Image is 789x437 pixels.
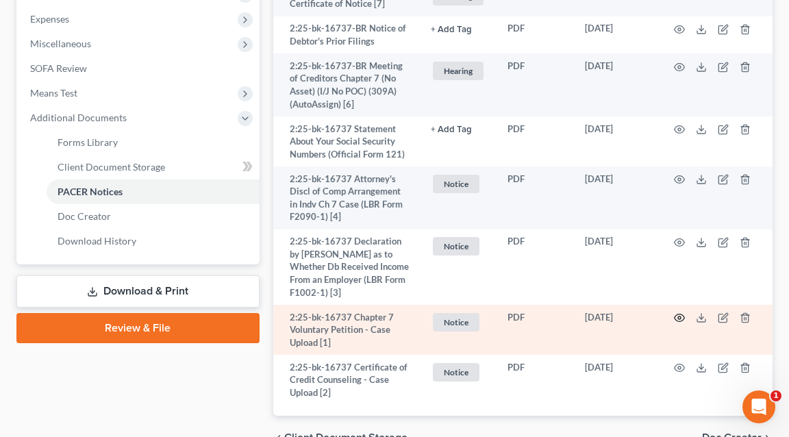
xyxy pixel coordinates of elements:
td: 2:25-bk-16737-BR Notice of Debtor's Prior Filings [273,16,420,54]
iframe: Intercom live chat [742,390,775,423]
button: + Add Tag [431,25,472,34]
td: [DATE] [574,116,657,166]
td: [DATE] [574,355,657,405]
span: Notice [433,237,479,255]
span: Download History [58,235,136,247]
td: 2:25-bk-16737 Statement About Your Social Security Numbers (Official Form 121) [273,116,420,166]
td: 2:25-bk-16737 Attorney's Discl of Comp Arrangement in Indv Ch 7 Case (LBR Form F2090-1) [4] [273,166,420,229]
td: PDF [497,355,574,405]
a: Client Document Storage [47,155,260,179]
span: Additional Documents [30,112,127,123]
td: PDF [497,166,574,229]
span: Means Test [30,87,77,99]
span: Notice [433,175,479,193]
a: Notice [431,235,486,258]
a: Notice [431,361,486,384]
span: SOFA Review [30,62,87,74]
a: Review & File [16,313,260,343]
a: Forms Library [47,130,260,155]
td: 2:25-bk-16737 Chapter 7 Voluntary Petition - Case Upload [1] [273,305,420,355]
span: Expenses [30,13,69,25]
button: + Add Tag [431,125,472,134]
td: [DATE] [574,305,657,355]
a: SOFA Review [19,56,260,81]
span: Hearing [433,62,484,80]
a: Download History [47,229,260,253]
span: Forms Library [58,136,118,148]
span: Client Document Storage [58,161,165,173]
a: Doc Creator [47,204,260,229]
td: [DATE] [574,16,657,54]
td: PDF [497,53,574,116]
a: + Add Tag [431,123,486,136]
td: PDF [497,16,574,54]
td: [DATE] [574,166,657,229]
span: PACER Notices [58,186,123,197]
td: PDF [497,305,574,355]
span: Notice [433,313,479,332]
a: PACER Notices [47,179,260,204]
td: 2:25-bk-16737-BR Meeting of Creditors Chapter 7 (No Asset) (I/J No POC) (309A) (AutoAssign) [6] [273,53,420,116]
td: [DATE] [574,53,657,116]
td: [DATE] [574,229,657,305]
a: Download & Print [16,275,260,308]
span: Miscellaneous [30,38,91,49]
td: 2:25-bk-16737 Certificate of Credit Counseling - Case Upload [2] [273,355,420,405]
a: Notice [431,311,486,334]
td: 2:25-bk-16737 Declaration by [PERSON_NAME] as to Whether Db Received Income From an Employer (LBR... [273,229,420,305]
span: Notice [433,363,479,382]
a: Notice [431,173,486,195]
span: 1 [771,390,781,401]
span: Doc Creator [58,210,111,222]
td: PDF [497,116,574,166]
a: Hearing [431,60,486,82]
a: + Add Tag [431,22,486,35]
td: PDF [497,229,574,305]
